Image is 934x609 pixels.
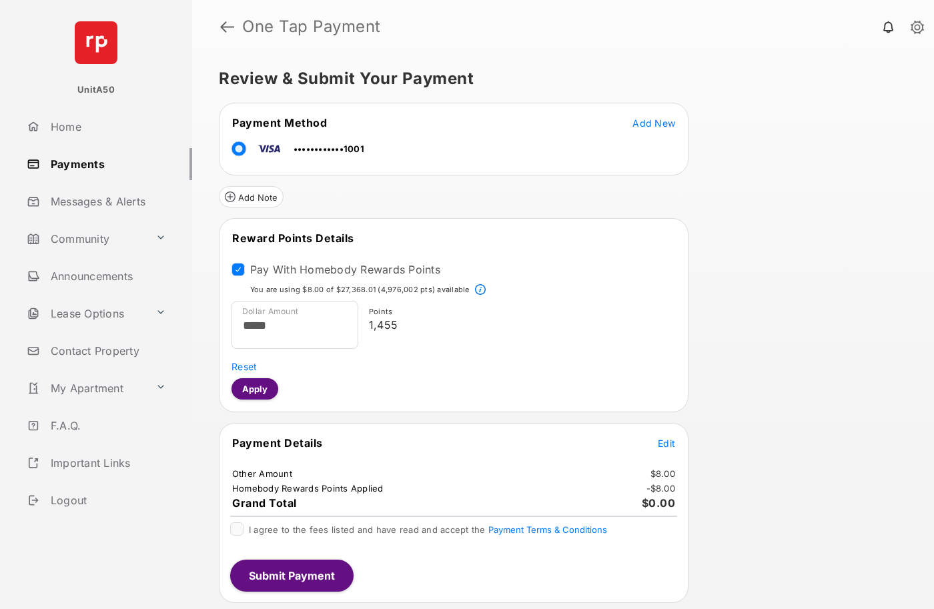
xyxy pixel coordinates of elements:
p: UnitA50 [77,83,115,97]
button: Add Note [219,186,284,207]
p: Points [369,306,670,318]
td: Homebody Rewards Points Applied [231,482,384,494]
label: Pay With Homebody Rewards Points [250,263,440,276]
a: F.A.Q. [21,410,192,442]
button: Add New [632,116,675,129]
img: svg+xml;base64,PHN2ZyB4bWxucz0iaHR0cDovL3d3dy53My5vcmcvMjAwMC9zdmciIHdpZHRoPSI2NCIgaGVpZ2h0PSI2NC... [75,21,117,64]
a: Contact Property [21,335,192,367]
strong: One Tap Payment [242,19,381,35]
a: My Apartment [21,372,150,404]
button: I agree to the fees listed and have read and accept the [488,524,607,535]
button: Apply [231,378,278,400]
span: Edit [658,438,675,449]
a: Community [21,223,150,255]
td: Other Amount [231,468,293,480]
td: - $8.00 [646,482,676,494]
a: Logout [21,484,192,516]
span: Payment Details [232,436,323,450]
span: Payment Method [232,116,327,129]
a: Home [21,111,192,143]
span: Reward Points Details [232,231,354,245]
a: Important Links [21,447,171,479]
button: Reset [231,360,257,373]
a: Messages & Alerts [21,185,192,217]
p: You are using $8.00 of $27,368.01 (4,976,002 pts) available [250,284,470,295]
td: $8.00 [650,468,676,480]
span: Reset [231,361,257,372]
a: Announcements [21,260,192,292]
span: $0.00 [642,496,676,510]
span: ••••••••••••1001 [294,143,364,154]
span: I agree to the fees listed and have read and accept the [249,524,607,535]
p: 1,455 [369,317,670,333]
h5: Review & Submit Your Payment [219,71,897,87]
a: Payments [21,148,192,180]
button: Submit Payment [230,560,354,592]
button: Edit [658,436,675,450]
span: Grand Total [232,496,297,510]
span: Add New [632,117,675,129]
a: Lease Options [21,297,150,330]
